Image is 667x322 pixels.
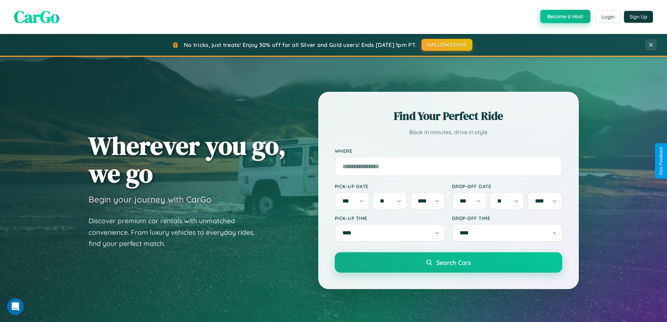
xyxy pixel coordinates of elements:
p: Book in minutes, drive in style [335,127,562,137]
div: Give Feedback [659,147,663,175]
button: Sign Up [624,11,653,23]
button: Login [596,11,620,23]
button: Become a Host [540,10,590,23]
span: CarGo [14,5,60,28]
iframe: Intercom live chat [7,298,24,315]
label: Drop-off Date [452,183,562,189]
p: Discover premium car rentals with unmatched convenience. From luxury vehicles to everyday rides, ... [89,215,264,249]
label: Drop-off Time [452,215,562,221]
label: Pick-up Time [335,215,445,221]
h2: Find Your Perfect Ride [335,108,562,124]
label: Where [335,148,562,154]
span: No tricks, just treats! Enjoy 30% off for all Silver and Gold users! Ends [DATE] 1pm PT. [184,41,416,48]
span: Search Cars [436,259,471,266]
h1: Wherever you go, we go [89,132,286,187]
label: Pick-up Date [335,183,445,189]
h3: Begin your journey with CarGo [89,194,211,205]
button: Search Cars [335,252,562,273]
button: HALLOWEEN30 [422,39,472,51]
